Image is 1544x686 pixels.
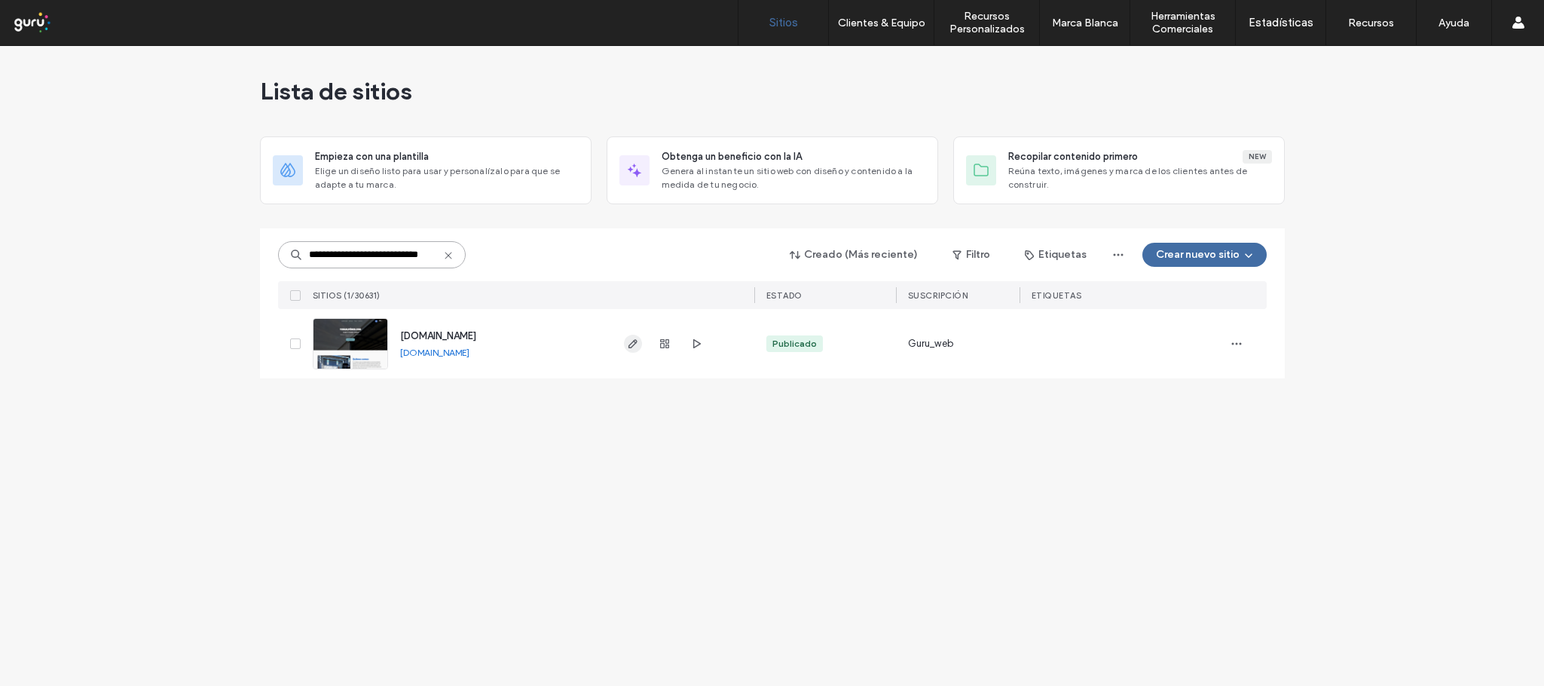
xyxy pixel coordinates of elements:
span: Genera al instante un sitio web con diseño y contenido a la medida de tu negocio. [662,164,925,191]
button: Crear nuevo sitio [1142,243,1267,267]
button: Filtro [937,243,1005,267]
div: Recopilar contenido primeroNewReúna texto, imágenes y marca de los clientes antes de construir. [953,136,1285,204]
span: Ayuda [32,11,74,24]
div: Empieza con una plantillaElige un diseño listo para usar y personalízalo para que se adapte a tu ... [260,136,592,204]
button: Etiquetas [1011,243,1100,267]
label: Clientes & Equipo [838,17,925,29]
label: Recursos [1348,17,1394,29]
div: Publicado [772,337,817,351]
span: Reúna texto, imágenes y marca de los clientes antes de construir. [1008,164,1272,191]
span: Lista de sitios [260,76,412,106]
a: [DOMAIN_NAME] [400,347,469,358]
label: Estadísticas [1249,16,1313,29]
span: Guru_web [908,336,954,351]
label: Marca Blanca [1052,17,1118,29]
label: Ayuda [1439,17,1469,29]
span: Recopilar contenido primero [1008,149,1138,164]
button: Creado (Más reciente) [777,243,931,267]
label: Sitios [769,16,798,29]
label: Recursos Personalizados [934,10,1039,35]
span: Empieza con una plantilla [315,149,429,164]
span: SITIOS (1/30631) [313,290,381,301]
span: ETIQUETAS [1032,290,1082,301]
div: Obtenga un beneficio con la IAGenera al instante un sitio web con diseño y contenido a la medida ... [607,136,938,204]
label: Herramientas Comerciales [1130,10,1235,35]
span: ESTADO [766,290,803,301]
div: New [1243,150,1272,164]
a: [DOMAIN_NAME] [400,330,476,341]
span: Elige un diseño listo para usar y personalízalo para que se adapte a tu marca. [315,164,579,191]
span: Suscripción [908,290,968,301]
span: Obtenga un beneficio con la IA [662,149,802,164]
